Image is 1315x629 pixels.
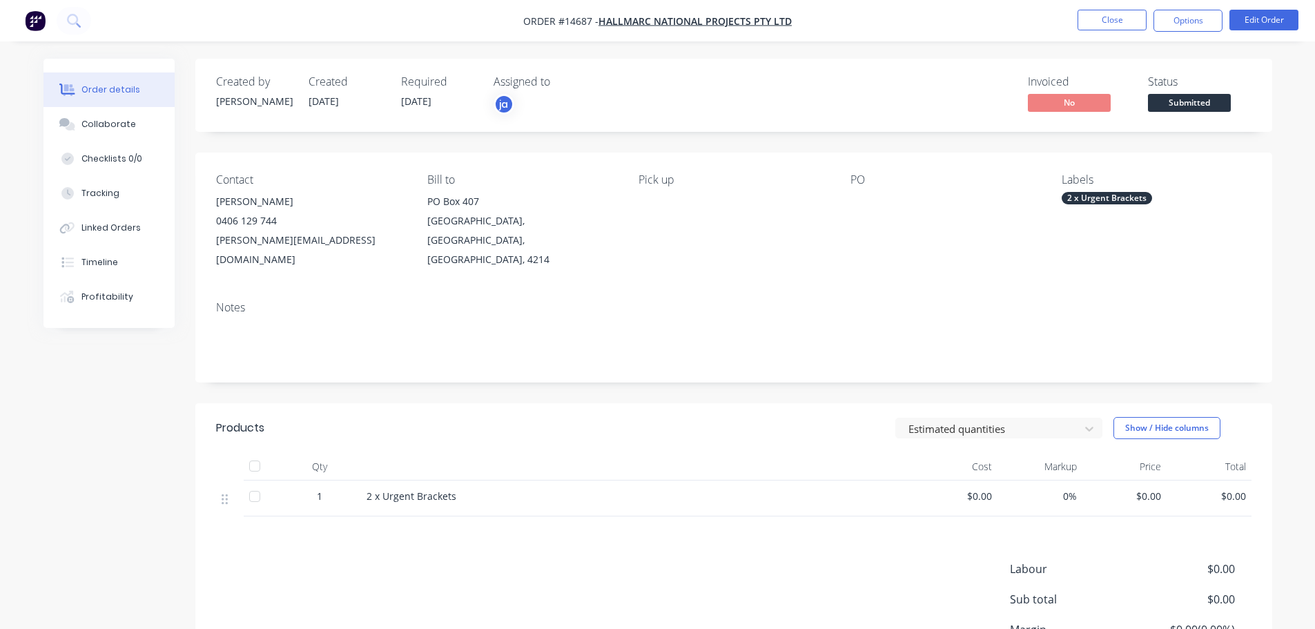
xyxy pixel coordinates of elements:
span: No [1028,94,1111,111]
span: [DATE] [309,95,339,108]
div: Checklists 0/0 [81,153,142,165]
span: Submitted [1148,94,1231,111]
div: Labels [1062,173,1251,186]
button: Tracking [43,176,175,211]
button: Timeline [43,245,175,280]
img: Factory [25,10,46,31]
button: Linked Orders [43,211,175,245]
div: Collaborate [81,118,136,130]
button: Submitted [1148,94,1231,115]
button: Collaborate [43,107,175,142]
div: Price [1082,453,1167,481]
span: $0.00 [919,489,993,503]
span: Sub total [1010,591,1133,608]
div: Products [216,420,264,436]
span: $0.00 [1172,489,1246,503]
span: Order #14687 - [523,14,598,28]
button: Close [1078,10,1147,30]
span: $0.00 [1088,489,1162,503]
div: Bill to [427,173,616,186]
div: Pick up [639,173,828,186]
span: 0% [1003,489,1077,503]
div: Notes [216,301,1251,314]
button: Order details [43,72,175,107]
div: PO Box 407 [427,192,616,211]
span: Labour [1010,561,1133,577]
div: Contact [216,173,405,186]
div: [PERSON_NAME][EMAIL_ADDRESS][DOMAIN_NAME] [216,231,405,269]
div: Required [401,75,477,88]
div: Status [1148,75,1251,88]
div: PO [850,173,1040,186]
div: Assigned to [494,75,632,88]
div: Qty [278,453,361,481]
a: Hallmarc National Projects Pty Ltd [598,14,792,28]
div: [PERSON_NAME] [216,94,292,108]
span: $0.00 [1132,561,1234,577]
span: $0.00 [1132,591,1234,608]
span: 2 x Urgent Brackets [367,490,456,503]
div: Linked Orders [81,222,141,234]
div: Total [1167,453,1251,481]
button: Profitability [43,280,175,314]
div: Timeline [81,256,118,269]
iframe: Intercom live chat [1268,582,1301,615]
div: PO Box 407[GEOGRAPHIC_DATA], [GEOGRAPHIC_DATA], [GEOGRAPHIC_DATA], 4214 [427,192,616,269]
div: [PERSON_NAME] [216,192,405,211]
div: [PERSON_NAME]0406 129 744[PERSON_NAME][EMAIL_ADDRESS][DOMAIN_NAME] [216,192,405,269]
div: Created [309,75,384,88]
div: Cost [913,453,998,481]
div: [GEOGRAPHIC_DATA], [GEOGRAPHIC_DATA], [GEOGRAPHIC_DATA], 4214 [427,211,616,269]
div: Invoiced [1028,75,1131,88]
div: 2 x Urgent Brackets [1062,192,1152,204]
div: Order details [81,84,140,96]
div: Created by [216,75,292,88]
button: Edit Order [1229,10,1298,30]
button: ja [494,94,514,115]
button: Checklists 0/0 [43,142,175,176]
span: 1 [317,489,322,503]
div: Tracking [81,187,119,200]
span: [DATE] [401,95,431,108]
div: Profitability [81,291,133,303]
div: Markup [997,453,1082,481]
button: Options [1153,10,1223,32]
button: Show / Hide columns [1113,417,1220,439]
div: 0406 129 744 [216,211,405,231]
